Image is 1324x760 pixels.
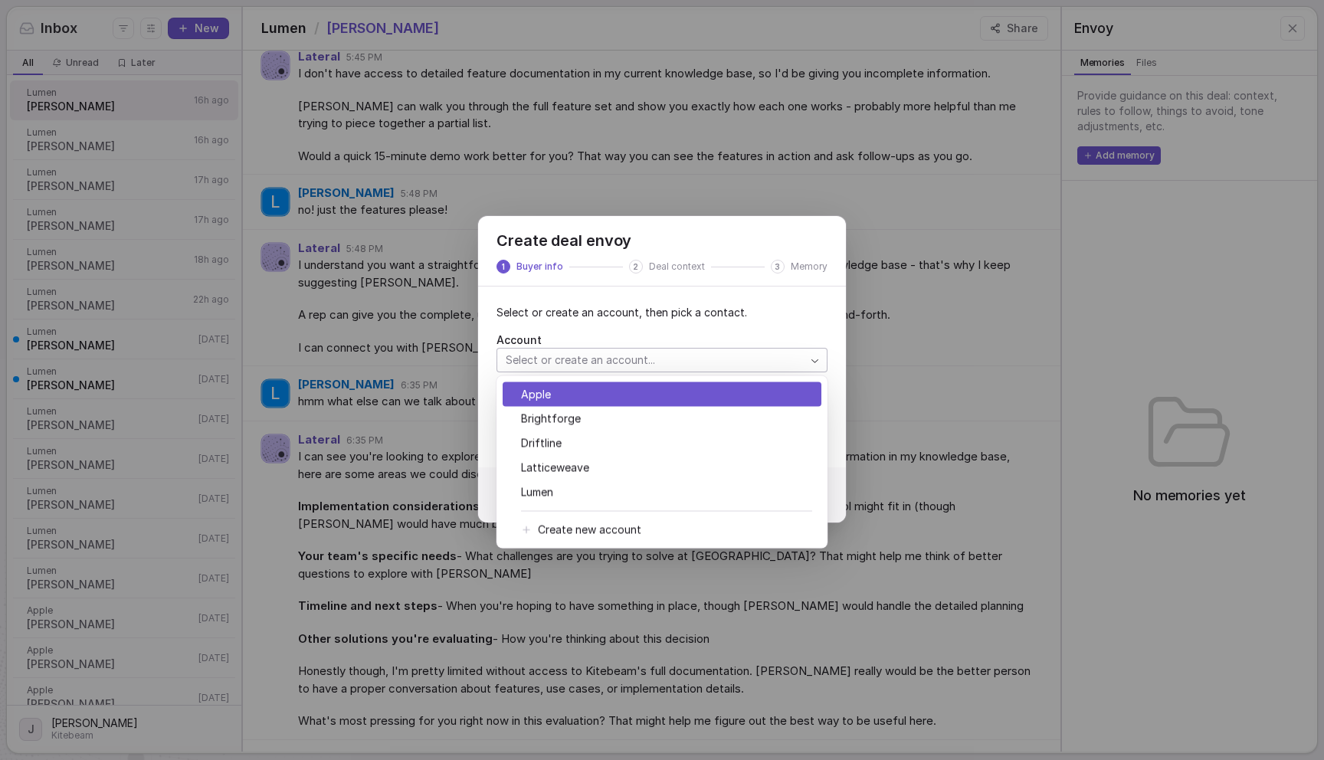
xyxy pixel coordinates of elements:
span: Latticeweave [521,460,589,476]
span: Driftline [521,436,562,451]
span: Apple [521,387,551,402]
span: Lumen [521,485,553,500]
span: Brightforge [521,411,581,427]
div: Create new account [521,522,641,538]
